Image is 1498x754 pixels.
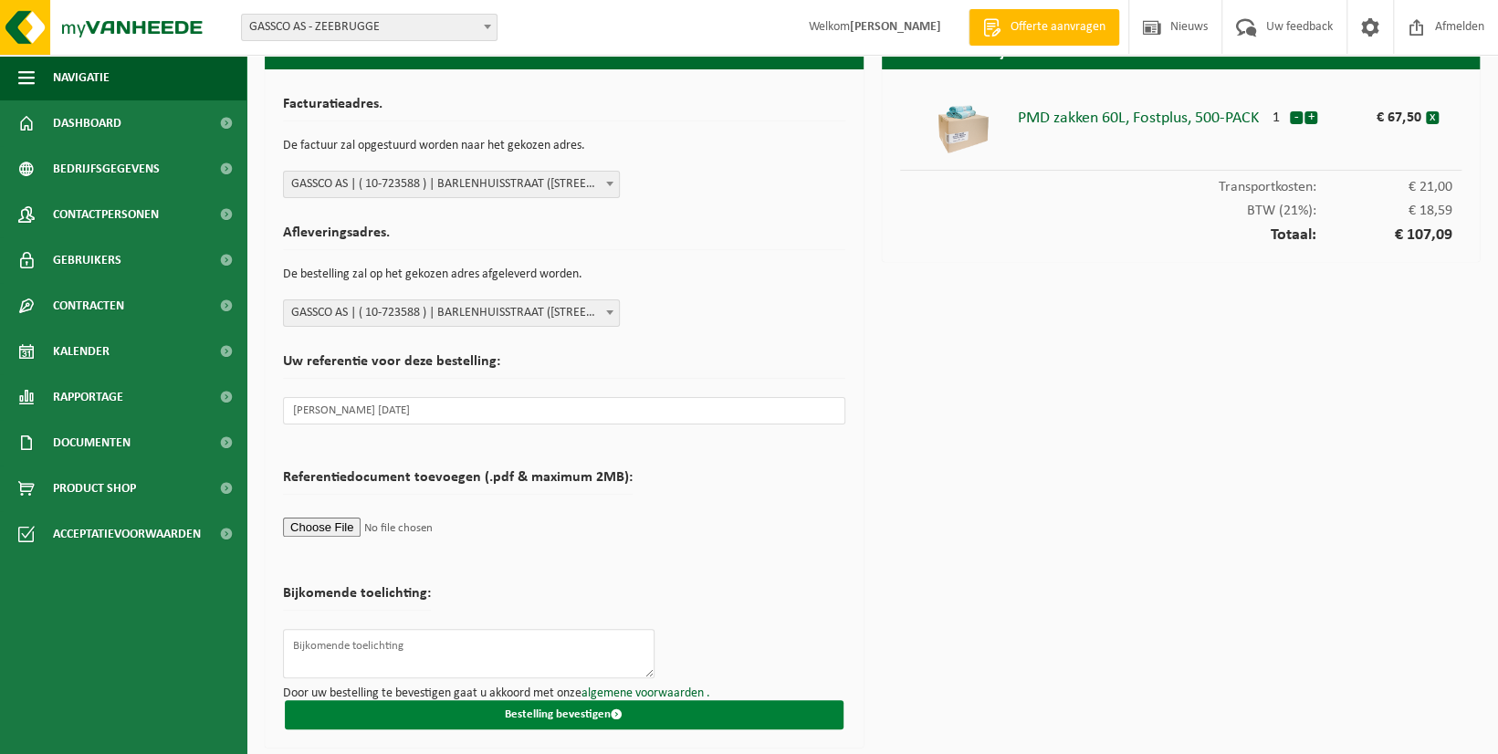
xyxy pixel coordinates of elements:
[283,97,845,121] h2: Facturatieadres.
[1290,111,1303,124] button: -
[53,511,201,557] span: Acceptatievoorwaarden
[53,100,121,146] span: Dashboard
[283,225,845,250] h2: Afleveringsadres.
[1344,101,1425,125] div: € 67,50
[53,466,136,511] span: Product Shop
[283,470,633,495] h2: Referentiedocument toevoegen (.pdf & maximum 2MB):
[1316,227,1452,244] span: € 107,09
[900,218,1462,244] div: Totaal:
[581,686,710,700] a: algemene voorwaarden .
[53,374,123,420] span: Rapportage
[1018,101,1262,127] div: PMD zakken 60L, Fostplus, 500-PACK
[1316,204,1452,218] span: € 18,59
[1316,180,1452,194] span: € 21,00
[1006,18,1110,37] span: Offerte aanvragen
[53,146,160,192] span: Bedrijfsgegevens
[241,14,498,41] span: GASSCO AS - ZEEBRUGGE
[283,397,845,424] input: Uw referentie voor deze bestelling
[53,237,121,283] span: Gebruikers
[850,20,941,34] strong: [PERSON_NAME]
[285,700,843,729] button: Bestelling bevestigen
[283,687,845,700] p: Door uw bestelling te bevestigen gaat u akkoord met onze
[900,194,1462,218] div: BTW (21%):
[284,172,619,197] span: GASSCO AS | ( 10-723588 ) | BARLENHUISSTRAAT (KAAI 524) 1, 8380 ZEEBRUGGE | 0478.983.129
[1304,111,1317,124] button: +
[53,192,159,237] span: Contactpersonen
[53,283,124,329] span: Contracten
[283,259,845,290] p: De bestelling zal op het gekozen adres afgeleverd worden.
[53,329,110,374] span: Kalender
[283,171,620,198] span: GASSCO AS | ( 10-723588 ) | BARLENHUISSTRAAT (KAAI 524) 1, 8380 ZEEBRUGGE | 0478.983.129
[1426,111,1439,124] button: x
[283,354,845,379] h2: Uw referentie voor deze bestelling:
[283,131,845,162] p: De factuur zal opgestuurd worden naar het gekozen adres.
[53,420,131,466] span: Documenten
[283,299,620,327] span: GASSCO AS | ( 10-723588 ) | BARLENHUISSTRAAT (KAAI 524) 1, 8380 ZEEBRUGGE | 0478.983.129
[242,15,497,40] span: GASSCO AS - ZEEBRUGGE
[900,171,1462,194] div: Transportkosten:
[936,101,990,156] img: 01-000493
[1262,101,1290,125] div: 1
[284,300,619,326] span: GASSCO AS | ( 10-723588 ) | BARLENHUISSTRAAT (KAAI 524) 1, 8380 ZEEBRUGGE | 0478.983.129
[969,9,1119,46] a: Offerte aanvragen
[283,586,431,611] h2: Bijkomende toelichting:
[53,55,110,100] span: Navigatie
